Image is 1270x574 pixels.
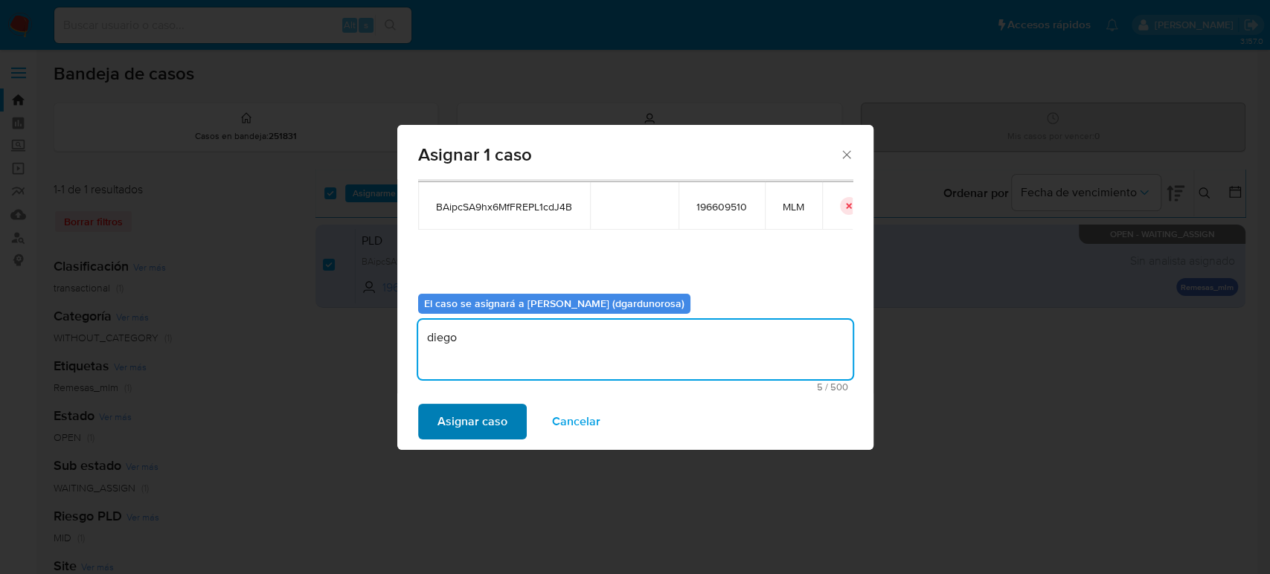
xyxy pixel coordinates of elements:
textarea: diego [418,320,853,379]
span: Máximo 500 caracteres [423,382,848,392]
span: Asignar 1 caso [418,146,840,164]
span: 196609510 [696,200,747,213]
b: El caso se asignará a [PERSON_NAME] (dgardunorosa) [424,296,684,311]
button: icon-button [840,197,858,215]
button: Asignar caso [418,404,527,439]
button: Cerrar ventana [839,147,853,161]
span: Asignar caso [437,405,507,438]
span: BAipcSA9hx6MfFREPL1cdJ4B [436,200,572,213]
span: MLM [783,200,804,213]
button: Cancelar [533,404,620,439]
div: assign-modal [397,125,873,450]
span: Cancelar [552,405,600,438]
